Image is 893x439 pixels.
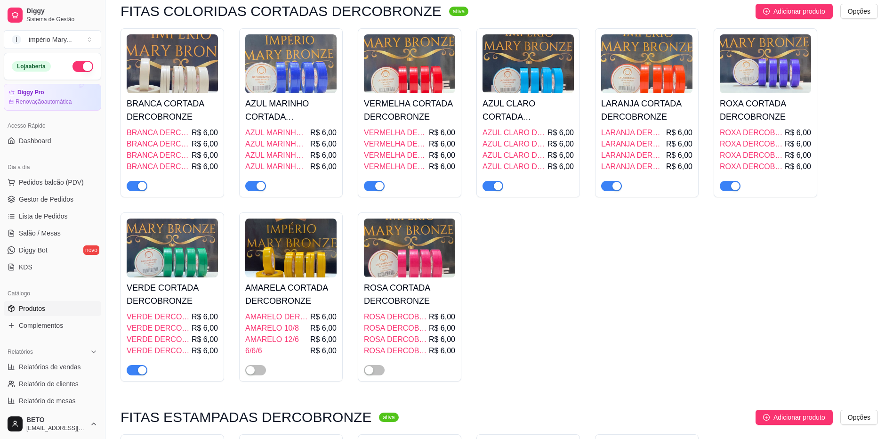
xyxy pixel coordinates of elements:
span: AZUL CLARO DERCOBRONZE 9/9 [483,127,546,138]
span: R$ 6,00 [192,323,218,334]
h4: AZUL CLARO CORTADA DERCOBRONZE [483,97,574,123]
h4: VERDE CORTADA DERCOBRONZE [127,281,218,308]
span: plus-circle [763,8,770,15]
span: Produtos [19,304,45,313]
span: Sistema de Gestão [26,16,97,23]
span: Relatório de mesas [19,396,76,406]
span: R$ 6,00 [429,323,455,334]
span: AZUL MARINHO DERCOBRONZE 9/9 [245,127,308,138]
span: R$ 6,00 [785,150,811,161]
span: 6/6/6 [245,345,262,357]
div: Acesso Rápido [4,118,101,133]
span: Relatório de clientes [19,379,79,389]
span: R$ 6,00 [429,161,455,172]
img: product-image [364,219,455,277]
span: VERMELHA DERCOBRONZE 9/9 [364,127,427,138]
span: R$ 6,00 [547,127,574,138]
span: Adicionar produto [773,412,825,423]
span: LARANJA DERCOBRONZE 6/6/6 [601,161,664,172]
a: Diggy Botnovo [4,243,101,258]
span: R$ 6,00 [310,334,337,345]
span: AZUL MARINHO DERCOBRONZE 10/8 [245,138,308,150]
button: Alterar Status [72,61,93,72]
div: Catálogo [4,286,101,301]
span: BRANCA DERCOBRONZE 12/6 [127,150,190,161]
h4: BRANCA CORTADA DERCOBRONZE [127,97,218,123]
span: R$ 6,00 [192,311,218,323]
a: Produtos [4,301,101,316]
h4: ROXA CORTADA DERCOBRONZE [720,97,811,123]
a: Complementos [4,318,101,333]
span: ROXA DERCOBRONZE 6/6/6 [720,161,783,172]
span: R$ 6,00 [192,345,218,357]
span: R$ 6,00 [192,150,218,161]
span: R$ 6,00 [666,150,692,161]
span: R$ 6,00 [429,150,455,161]
span: Relatórios [8,348,33,356]
sup: ativa [379,413,398,422]
span: R$ 6,00 [547,138,574,150]
span: R$ 6,00 [547,161,574,172]
span: R$ 6,00 [310,345,337,357]
a: DiggySistema de Gestão [4,4,101,26]
span: R$ 6,00 [785,138,811,150]
span: R$ 6,00 [192,138,218,150]
h4: ROSA CORTADA DERCOBRONZE [364,281,455,308]
span: Pedidos balcão (PDV) [19,178,84,187]
span: ROSA DERCOBRONZE 12/6 [364,334,427,345]
span: VERMELHA DERCOBRONZE 6/6/6 [364,161,427,172]
span: R$ 6,00 [666,138,692,150]
span: KDS [19,262,32,272]
span: AMARELO 10/8 [245,323,299,334]
button: Select a team [4,30,101,49]
a: KDS [4,260,101,275]
span: R$ 6,00 [785,127,811,138]
div: império Mary ... [29,35,72,44]
span: R$ 6,00 [192,161,218,172]
img: product-image [245,219,337,277]
span: Gestor de Pedidos [19,195,73,204]
span: ROSA DERCOBRONZE 6/6/6 [364,345,427,357]
span: R$ 6,00 [429,138,455,150]
span: R$ 6,00 [310,138,337,150]
span: Salão / Mesas [19,228,61,238]
a: Relatório de clientes [4,376,101,391]
img: product-image [720,34,811,93]
span: AZUL MARINHO 6/6/6 [245,161,308,172]
span: BETO [26,416,86,424]
span: R$ 6,00 [429,334,455,345]
a: Dashboard [4,133,101,148]
span: R$ 6,00 [192,127,218,138]
span: Opções [848,412,870,423]
span: VERDE DERCOBRONZE 9/9 [127,311,190,323]
span: R$ 6,00 [310,161,337,172]
span: VERDE DERCOBRONZE 10/8 [127,323,190,334]
span: AMARELO DERCOBRONZE 9/9 [245,311,308,323]
span: Diggy [26,7,97,16]
h4: LARANJA CORTADA DERCOBRONZE [601,97,692,123]
a: Lista de Pedidos [4,209,101,224]
article: Renovação automática [16,98,72,106]
span: R$ 6,00 [429,345,455,357]
img: product-image [127,219,218,277]
span: R$ 6,00 [310,127,337,138]
img: product-image [245,34,337,93]
div: Loja aberta [12,61,51,72]
span: ROXA DERCOBRONZE 9/9 [720,127,783,138]
span: AMARELO 12/6 [245,334,299,345]
span: ROSA DERCOBRONZE 9/9 [364,311,427,323]
span: R$ 6,00 [785,161,811,172]
span: ROXA DERCOBRONZE 10/8 [720,138,783,150]
img: product-image [127,34,218,93]
span: LARANJA DERCOBRONZE 9/9 [601,127,664,138]
span: Diggy Bot [19,245,48,255]
span: VERDE DERCOBRONZE 12/6 [127,334,190,345]
span: I [12,35,21,44]
span: R$ 6,00 [666,161,692,172]
a: Relatório de mesas [4,393,101,408]
span: AZUL CLARO DERCOBRONZE 10/8 [483,138,546,150]
span: R$ 6,00 [547,150,574,161]
h4: AMARELA CORTADA DERCOBRONZE [245,281,337,308]
span: plus-circle [763,414,770,421]
span: LARANJA DERCOBRONZE 10/8 [601,138,664,150]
